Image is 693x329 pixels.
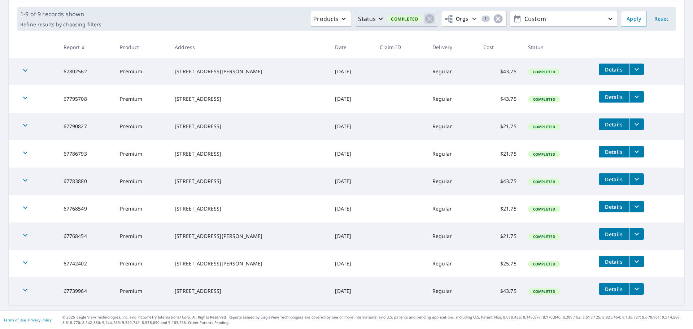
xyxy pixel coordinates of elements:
td: 67786793 [58,140,114,168]
td: 67795708 [58,85,114,113]
div: [STREET_ADDRESS] [175,150,323,157]
th: Report # [58,36,114,58]
span: Completed [529,69,559,74]
td: $21.75 [478,140,522,168]
td: Regular [427,277,478,305]
td: 67783880 [58,168,114,195]
span: Details [603,94,625,100]
p: 1-9 of 9 records shown [20,10,101,18]
span: Details [603,286,625,293]
button: detailsBtn-67768549 [599,201,629,212]
td: $43.75 [478,85,522,113]
th: Product [114,36,169,58]
td: [DATE] [329,58,374,85]
span: Details [603,148,625,155]
button: filesDropdownBtn-67795708 [629,91,644,103]
p: Products [313,14,339,23]
span: Completed [529,152,559,157]
div: [STREET_ADDRESS][PERSON_NAME] [175,260,323,267]
button: filesDropdownBtn-67742402 [629,256,644,267]
button: detailsBtn-67739964 [599,283,629,295]
td: $43.75 [478,58,522,85]
a: Terms of Use [4,317,26,322]
th: Status [522,36,593,58]
button: StatusCompleted [355,11,438,27]
td: Premium [114,168,169,195]
td: Regular [427,195,478,222]
td: 67790827 [58,113,114,140]
td: $43.75 [478,168,522,195]
th: Claim ID [374,36,427,58]
td: $21.75 [478,113,522,140]
td: $43.75 [478,277,522,305]
button: detailsBtn-67802562 [599,64,629,75]
td: Regular [427,58,478,85]
th: Delivery [427,36,478,58]
td: [DATE] [329,113,374,140]
span: Completed [529,261,559,267]
p: © 2025 Eagle View Technologies, Inc. and Pictometry International Corp. All Rights Reserved. Repo... [62,315,689,325]
button: filesDropdownBtn-67790827 [629,118,644,130]
span: Details [603,203,625,210]
p: Custom [522,13,606,25]
td: Premium [114,195,169,222]
td: Regular [427,140,478,168]
span: Completed [529,179,559,184]
td: Premium [114,113,169,140]
td: $21.75 [478,195,522,222]
button: Products [310,11,352,27]
th: Date [329,36,374,58]
span: Completed [529,207,559,212]
div: [STREET_ADDRESS] [175,178,323,185]
span: Completed [529,97,559,102]
span: Details [603,258,625,265]
td: [DATE] [329,168,374,195]
span: Completed [529,124,559,129]
span: Orgs [444,14,468,23]
button: detailsBtn-67795708 [599,91,629,103]
span: Completed [387,15,423,23]
td: Premium [114,277,169,305]
button: Reset [650,11,673,27]
td: Premium [114,222,169,250]
td: Premium [114,85,169,113]
td: Regular [427,168,478,195]
td: Premium [114,250,169,277]
div: [STREET_ADDRESS] [175,287,323,295]
button: Apply [621,11,647,27]
div: [STREET_ADDRESS][PERSON_NAME] [175,68,323,75]
td: 67742402 [58,250,114,277]
button: Custom [510,11,618,27]
span: Reset [653,14,670,23]
td: [DATE] [329,277,374,305]
th: Address [169,36,329,58]
button: filesDropdownBtn-67768549 [629,201,644,212]
td: Regular [427,113,478,140]
span: Apply [627,14,641,23]
p: Status [358,14,376,23]
td: Regular [427,85,478,113]
span: Details [603,176,625,183]
td: Premium [114,58,169,85]
div: [STREET_ADDRESS] [175,123,323,130]
button: detailsBtn-67786793 [599,146,629,157]
td: 67802562 [58,58,114,85]
span: Details [603,121,625,128]
button: filesDropdownBtn-67783880 [629,173,644,185]
td: 67768549 [58,195,114,222]
button: detailsBtn-67742402 [599,256,629,267]
td: 67768454 [58,222,114,250]
button: filesDropdownBtn-67739964 [629,283,644,295]
p: Refine results by choosing filters [20,21,101,28]
button: Orgs1 [441,11,507,27]
button: detailsBtn-67790827 [599,118,629,130]
div: [STREET_ADDRESS][PERSON_NAME] [175,233,323,240]
td: Premium [114,140,169,168]
a: Privacy Policy [28,317,52,322]
span: 1 [481,16,490,21]
div: [STREET_ADDRESS] [175,205,323,212]
span: Completed [529,234,559,239]
td: [DATE] [329,222,374,250]
td: [DATE] [329,140,374,168]
td: [DATE] [329,195,374,222]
